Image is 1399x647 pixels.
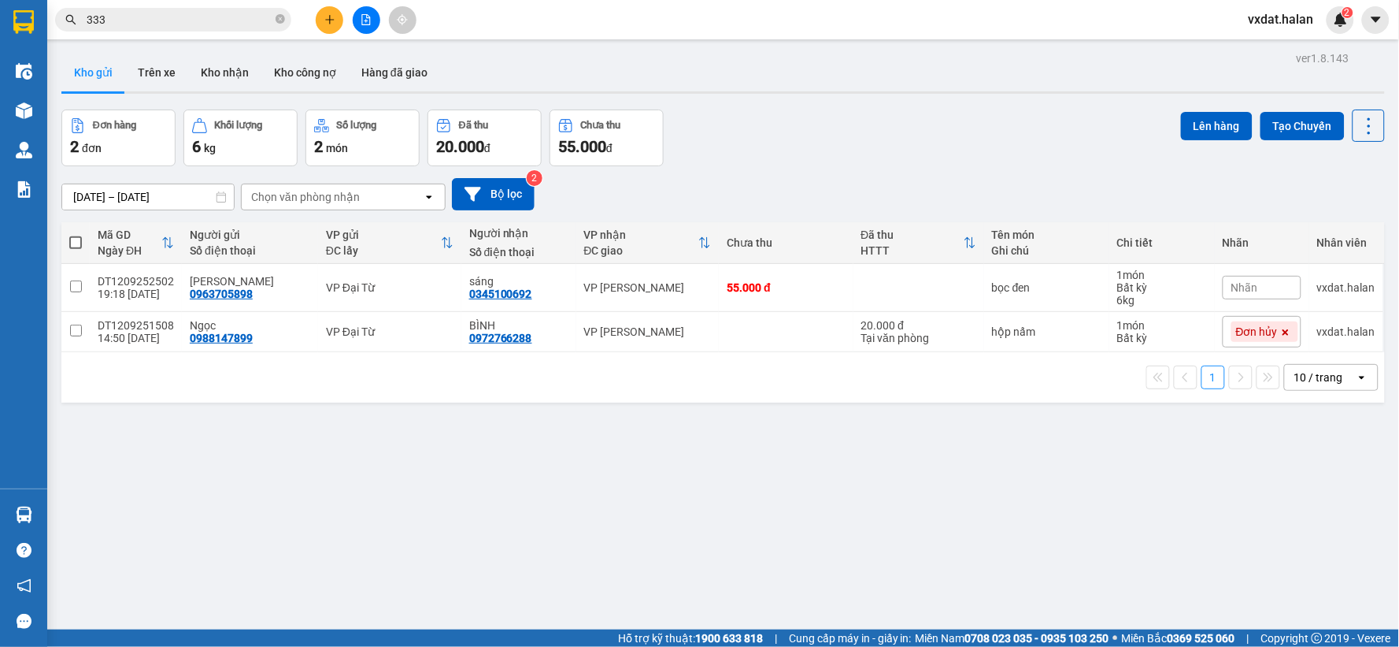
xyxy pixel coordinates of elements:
[1247,630,1249,647] span: |
[1223,236,1301,249] div: Nhãn
[992,229,1101,241] div: Tên món
[584,244,699,257] div: ĐC giao
[389,6,416,34] button: aim
[326,229,441,241] div: VP gửi
[1317,281,1375,294] div: vxdat.halan
[584,229,699,241] div: VP nhận
[98,275,174,288] div: DT1209252502
[1369,13,1383,27] span: caret-down
[550,110,664,166] button: Chưa thu55.000đ
[469,246,568,258] div: Số điện thoại
[1117,294,1207,307] div: 6 kg
[484,142,490,154] span: đ
[436,137,484,156] span: 20.000
[337,120,377,131] div: Số lượng
[558,137,606,156] span: 55.000
[789,630,912,647] span: Cung cấp máy in - giấy in:
[190,332,253,344] div: 0988147899
[861,229,964,241] div: Đã thu
[276,13,285,28] span: close-circle
[1117,281,1207,294] div: Bất kỳ
[17,614,31,629] span: message
[65,14,76,25] span: search
[326,244,441,257] div: ĐC lấy
[61,110,176,166] button: Đơn hàng2đơn
[1356,371,1368,384] svg: open
[576,222,720,264] th: Toggle SortBy
[188,54,261,91] button: Kho nhận
[1317,236,1375,249] div: Nhân viên
[1236,9,1327,29] span: vxdat.halan
[82,142,102,154] span: đơn
[183,110,298,166] button: Khối lượng6kg
[459,120,488,131] div: Đã thu
[1236,325,1278,339] span: Đơn hủy
[423,191,435,203] svg: open
[16,63,32,80] img: warehouse-icon
[853,222,984,264] th: Toggle SortBy
[397,14,408,25] span: aim
[326,281,453,294] div: VP Đại Từ
[261,54,349,91] button: Kho công nợ
[87,11,272,28] input: Tìm tên, số ĐT hoặc mã đơn
[1334,13,1348,27] img: icon-new-feature
[1317,325,1375,338] div: vxdat.halan
[93,120,136,131] div: Đơn hàng
[192,137,201,156] span: 6
[1260,112,1345,140] button: Tạo Chuyến
[276,14,285,24] span: close-circle
[190,244,310,257] div: Số điện thoại
[452,178,535,210] button: Bộ lọc
[1117,269,1207,281] div: 1 món
[727,281,845,294] div: 55.000 đ
[527,170,542,186] sup: 2
[1362,6,1390,34] button: caret-down
[305,110,420,166] button: Số lượng2món
[861,332,976,344] div: Tại văn phòng
[469,332,532,344] div: 0972766288
[16,102,32,119] img: warehouse-icon
[965,632,1109,645] strong: 0708 023 035 - 0935 103 250
[861,319,976,332] div: 20.000 đ
[349,54,440,91] button: Hàng đã giao
[70,137,79,156] span: 2
[469,227,568,240] div: Người nhận
[324,14,335,25] span: plus
[17,543,31,558] span: question-circle
[1113,635,1118,641] span: ⚪️
[62,184,234,210] input: Select a date range.
[16,507,32,523] img: warehouse-icon
[1117,332,1207,344] div: Bất kỳ
[318,222,461,264] th: Toggle SortBy
[695,632,763,645] strong: 1900 633 818
[992,244,1101,257] div: Ghi chú
[16,142,32,158] img: warehouse-icon
[361,14,372,25] span: file-add
[1181,112,1253,140] button: Lên hàng
[469,288,532,300] div: 0345100692
[469,275,568,288] div: sáng
[1117,319,1207,332] div: 1 món
[775,630,777,647] span: |
[992,281,1101,294] div: bọc đen
[353,6,380,34] button: file-add
[98,229,161,241] div: Mã GD
[98,319,174,332] div: DT1209251508
[98,288,174,300] div: 19:18 [DATE]
[1231,281,1258,294] span: Nhãn
[190,288,253,300] div: 0963705898
[469,319,568,332] div: BÌNH
[125,54,188,91] button: Trên xe
[326,325,453,338] div: VP Đại Từ
[98,332,174,344] div: 14:50 [DATE]
[190,275,310,288] div: Đàm Huyền
[16,181,32,198] img: solution-icon
[861,244,964,257] div: HTTT
[251,189,360,205] div: Chọn văn phòng nhận
[1312,633,1323,644] span: copyright
[13,10,34,34] img: logo-vxr
[1342,7,1353,18] sup: 2
[1345,7,1350,18] span: 2
[90,222,182,264] th: Toggle SortBy
[1122,630,1235,647] span: Miền Bắc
